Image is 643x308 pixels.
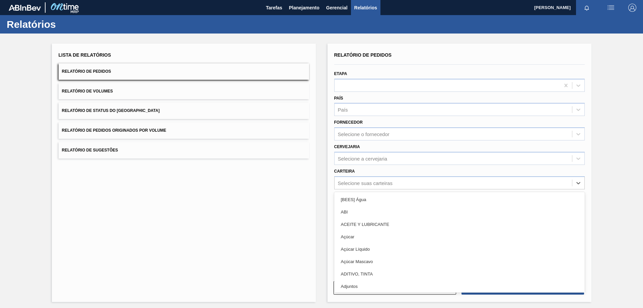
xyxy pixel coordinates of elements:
button: Notificações [576,3,597,12]
span: Tarefas [266,4,282,12]
span: Planejamento [289,4,319,12]
label: Etapa [334,71,347,76]
span: Relatórios [354,4,377,12]
img: Logout [628,4,636,12]
div: Açúcar [334,231,585,243]
div: Açúcar Mascavo [334,255,585,268]
button: Relatório de Sugestões [59,142,309,159]
h1: Relatórios [7,20,126,28]
span: Relatório de Pedidos [62,69,111,74]
span: Relatório de Status do [GEOGRAPHIC_DATA] [62,108,160,113]
div: Selecione a cervejaria [338,156,387,161]
div: Selecione o fornecedor [338,131,389,137]
div: ACEITE Y LUBRICANTE [334,218,585,231]
button: Relatório de Pedidos Originados por Volume [59,122,309,139]
label: Carteira [334,169,355,174]
img: TNhmsLtSVTkK8tSr43FrP2fwEKptu5GPRR3wAAAABJRU5ErkJggg== [9,5,41,11]
div: Adjuntos [334,280,585,293]
button: Relatório de Volumes [59,83,309,100]
span: Relatório de Sugestões [62,148,118,152]
span: Gerencial [326,4,348,12]
label: País [334,96,343,101]
img: userActions [607,4,615,12]
div: Selecione suas carteiras [338,180,392,186]
label: Cervejaria [334,144,360,149]
button: Relatório de Pedidos [59,63,309,80]
div: Açúcar Líquido [334,243,585,255]
span: Relatório de Pedidos Originados por Volume [62,128,166,133]
button: Relatório de Status do [GEOGRAPHIC_DATA] [59,103,309,119]
span: Relatório de Volumes [62,89,113,94]
span: Lista de Relatórios [59,52,111,58]
div: ABI [334,206,585,218]
label: Fornecedor [334,120,363,125]
span: Relatório de Pedidos [334,52,392,58]
div: País [338,107,348,113]
div: [BEES] Água [334,193,585,206]
div: ADITIVO, TINTA [334,268,585,280]
button: Limpar [334,281,456,295]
